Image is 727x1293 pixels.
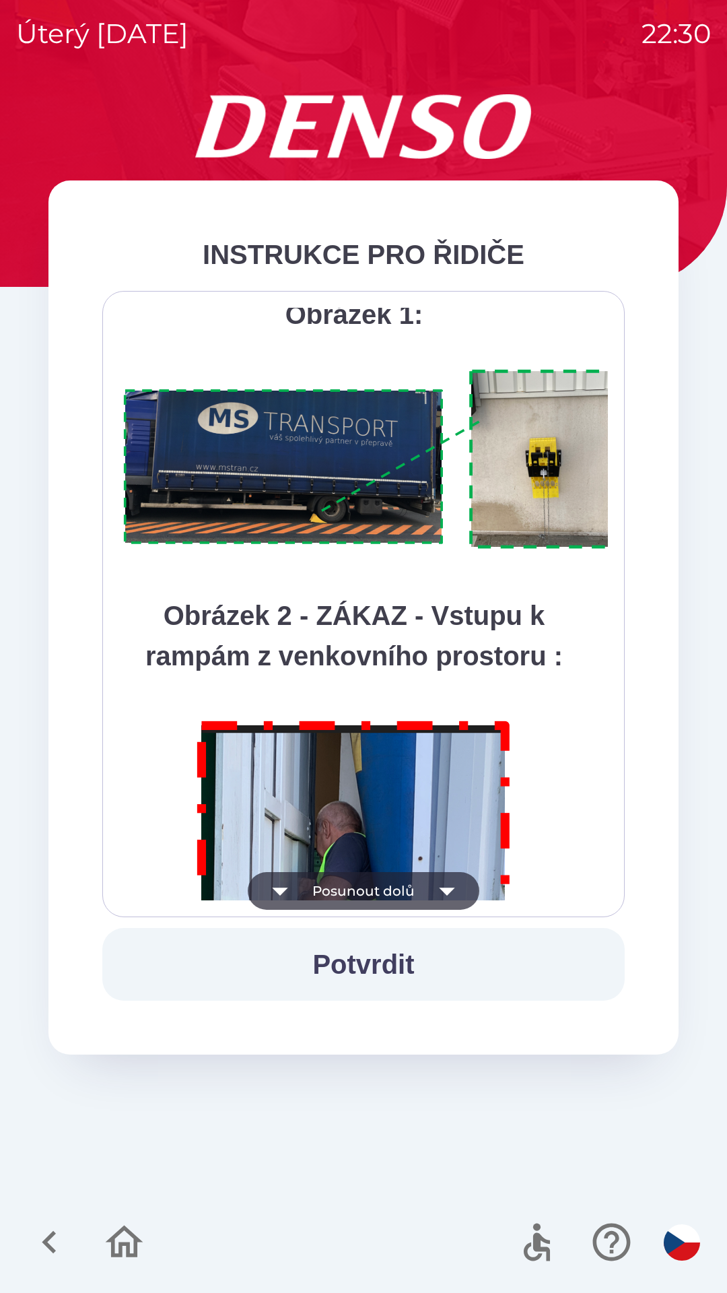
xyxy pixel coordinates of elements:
[48,94,679,159] img: Logo
[102,234,625,275] div: INSTRUKCE PRO ŘIDIČE
[102,928,625,1001] button: Potvrdit
[119,362,642,558] img: A1ym8hFSA0ukAAAAAElFTkSuQmCC
[145,601,563,671] strong: Obrázek 2 - ZÁKAZ - Vstupu k rampám z venkovního prostoru :
[182,703,526,1198] img: M8MNayrTL6gAAAABJRU5ErkJggg==
[664,1224,700,1261] img: cs flag
[285,300,423,329] strong: Obrázek 1:
[642,13,711,54] p: 22:30
[16,13,188,54] p: úterý [DATE]
[248,872,479,910] button: Posunout dolů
